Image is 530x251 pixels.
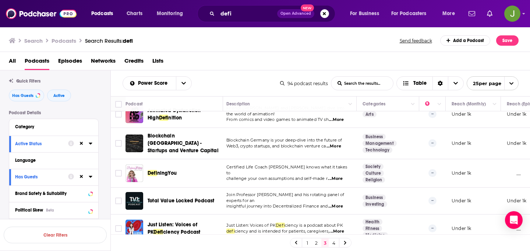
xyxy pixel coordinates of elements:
[428,197,437,204] p: --
[9,55,16,70] a: All
[176,77,191,90] button: open menu
[226,143,326,149] span: Web3, crypto startups, and blockchain venture ca
[226,137,342,143] span: Blockchain Germany is your deep-dive into the future of
[157,170,177,176] span: ningYou
[363,147,392,153] a: Technology
[277,9,314,18] button: Open AdvancedNew
[15,174,63,179] div: Has Guests
[226,229,235,234] span: defi
[58,55,82,70] span: Episodes
[115,170,122,177] span: Toggle select row
[301,4,314,11] span: New
[148,170,157,176] span: Defi
[226,105,344,116] span: Friends [PERSON_NAME] and [PERSON_NAME] dive into the world of animation!
[204,5,342,22] div: Search podcasts, credits, & more...
[127,8,142,19] span: Charts
[115,225,122,232] span: Toggle select row
[126,100,143,108] div: Podcast
[345,8,388,20] button: open menu
[467,78,501,89] span: 25 per page
[329,117,344,123] span: ...More
[15,208,43,213] span: Political Skew
[507,198,526,204] p: Under 1k
[363,219,382,225] a: Health
[442,8,455,19] span: More
[396,76,464,90] h2: Choose View
[363,140,397,146] a: Management
[467,76,519,90] button: open menu
[148,107,220,122] a: Animated Dysfunction HighDefinition
[226,100,250,108] div: Description
[126,220,143,237] img: Just Listen: Voices of PK Deficiency Podcast
[16,79,40,84] span: Quick Filters
[440,35,491,46] a: Add a Podcast
[226,223,276,228] span: Just Listen: Voices of PK
[413,81,427,86] span: Table
[15,122,92,131] button: Category
[428,224,437,232] p: --
[363,177,385,183] a: Religion
[152,55,163,70] span: Lists
[122,8,147,20] a: Charts
[226,176,328,181] span: challenge your own assumptions and self-made r
[504,6,520,22] button: Show profile menu
[218,8,277,20] input: Search podcasts, credits, & more...
[280,81,328,86] div: 94 podcast results
[226,164,347,175] span: Certified Life Coach [PERSON_NAME] knows what it takes to
[152,8,192,20] button: open menu
[328,203,343,209] span: ...More
[85,37,133,44] div: Search Results:
[321,238,329,247] a: 3
[4,227,107,243] button: Clear Filters
[163,229,200,235] span: ciency Podcast
[91,55,116,70] a: Networks
[123,81,176,86] button: open menu
[391,8,427,19] span: For Podcasters
[280,12,311,15] span: Open Advanced
[15,139,68,148] button: Active Status
[505,211,523,229] div: Open Intercom Messenger
[138,81,170,86] span: Power Score
[346,100,355,109] button: Column Actions
[507,170,521,176] p: __
[148,132,220,154] a: Blockchain [GEOGRAPHIC_DATA] - Startups and Venture Capital
[53,94,65,98] span: Active
[328,176,343,182] span: ...More
[330,238,338,247] a: 4
[126,135,143,152] a: Blockchain Germany - Startups and Venture Capital
[452,140,471,146] p: Under 1k
[226,117,329,122] span: From comics and video games to animated TV sh
[304,238,311,247] a: 1
[326,143,341,149] span: ...More
[363,164,384,170] a: Society
[91,8,113,19] span: Podcasts
[25,55,49,70] a: Podcasts
[6,7,77,21] img: Podchaser - Follow, Share and Rate Podcasts
[15,124,88,129] div: Category
[15,191,86,196] div: Brand Safety & Suitability
[504,6,520,22] img: User Profile
[397,38,434,44] button: Send feedback
[507,111,526,117] p: Under 1k
[363,134,386,140] a: Business
[123,76,192,90] h2: Choose List sort
[126,192,143,210] a: Total Value Locked Podcast
[9,110,99,115] p: Podcast Details
[235,229,329,234] span: ciency and is intended for patients, caregivers,
[466,7,478,20] a: Show notifications dropdown
[12,94,33,98] span: Has Guests
[425,100,435,108] div: Power Score
[15,158,88,163] div: Language
[46,208,54,213] div: Beta
[452,111,471,117] p: Under 1k
[148,221,220,236] a: Just Listen: Voices of PKDeficiency Podcast
[148,107,201,121] span: Animated Dysfunction High
[126,105,143,123] img: Animated Dysfunction High Definition
[363,226,382,231] a: Fitness
[363,100,385,108] div: Categories
[159,115,169,121] span: Defi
